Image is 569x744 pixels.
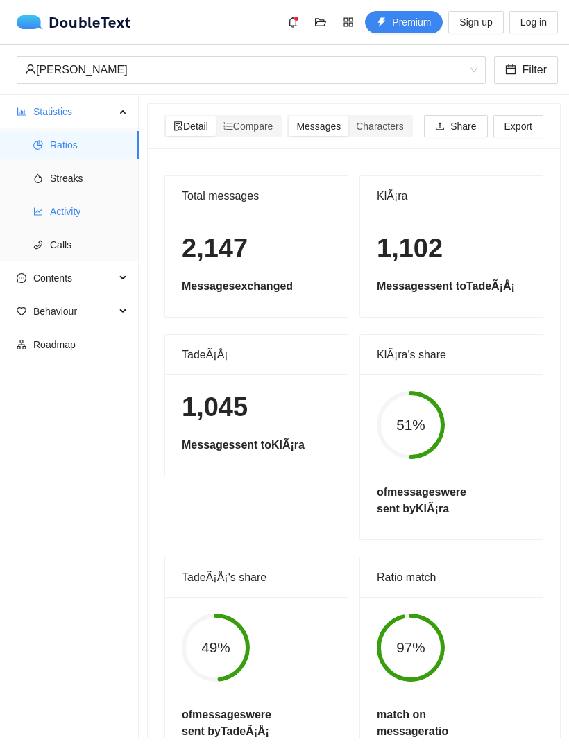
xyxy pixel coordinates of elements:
[50,231,128,259] span: Calls
[282,11,304,33] button: bell
[33,240,43,250] span: phone
[459,15,492,30] span: Sign up
[182,707,271,740] h5: of messages were sent by TadeÃ¡Å¡
[377,232,526,265] h1: 1,102
[17,340,26,349] span: apartment
[310,17,331,28] span: folder-open
[223,121,233,131] span: ordered-list
[377,17,387,28] span: thunderbolt
[182,437,331,453] h5: Messages sent to KlÃ¡ra
[493,115,543,137] button: Export
[337,11,359,33] button: appstore
[377,707,448,740] h5: match on message ratio
[365,11,443,33] button: thunderboltPremium
[338,17,359,28] span: appstore
[522,61,547,78] span: Filter
[505,64,516,77] span: calendar
[182,278,331,295] h5: Messages exchanged
[173,121,183,131] span: file-search
[377,278,526,295] h5: Messages sent to TadeÃ¡Å¡
[377,557,526,597] div: Ratio match
[520,15,547,30] span: Log in
[377,418,445,433] span: 51%
[424,115,487,137] button: uploadShare
[33,207,43,216] span: line-chart
[17,15,131,29] div: DoubleText
[25,57,477,83] span: Tadeáš Křupka
[309,11,332,33] button: folder-open
[296,121,341,132] span: Messages
[182,176,331,216] div: Total messages
[17,15,49,29] img: logo
[17,15,131,29] a: logoDoubleText
[17,273,26,283] span: message
[448,11,503,33] button: Sign up
[33,173,43,183] span: fire
[494,56,558,84] button: calendarFilter
[33,331,128,358] span: Roadmap
[435,121,445,132] span: upload
[392,15,431,30] span: Premium
[173,121,208,132] span: Detail
[25,64,36,75] span: user
[509,11,558,33] button: Log in
[50,198,128,225] span: Activity
[50,131,128,159] span: Ratios
[450,119,476,134] span: Share
[25,57,465,83] div: [PERSON_NAME]
[282,17,303,28] span: bell
[33,98,115,126] span: Statistics
[182,391,331,424] h1: 1,045
[33,264,115,292] span: Contents
[377,641,445,655] span: 97%
[17,107,26,116] span: bar-chart
[50,164,128,192] span: Streaks
[504,119,532,134] span: Export
[33,140,43,150] span: pie-chart
[377,484,466,517] h5: of messages were sent by KlÃ¡ra
[182,335,331,374] div: TadeÃ¡Å¡
[356,121,403,132] span: Characters
[182,641,250,655] span: 49%
[377,335,526,374] div: KlÃ¡ra's share
[377,176,526,216] div: KlÃ¡ra
[182,557,331,597] div: TadeÃ¡Å¡'s share
[17,306,26,316] span: heart
[182,232,331,265] h1: 2,147
[223,121,273,132] span: Compare
[33,297,115,325] span: Behaviour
